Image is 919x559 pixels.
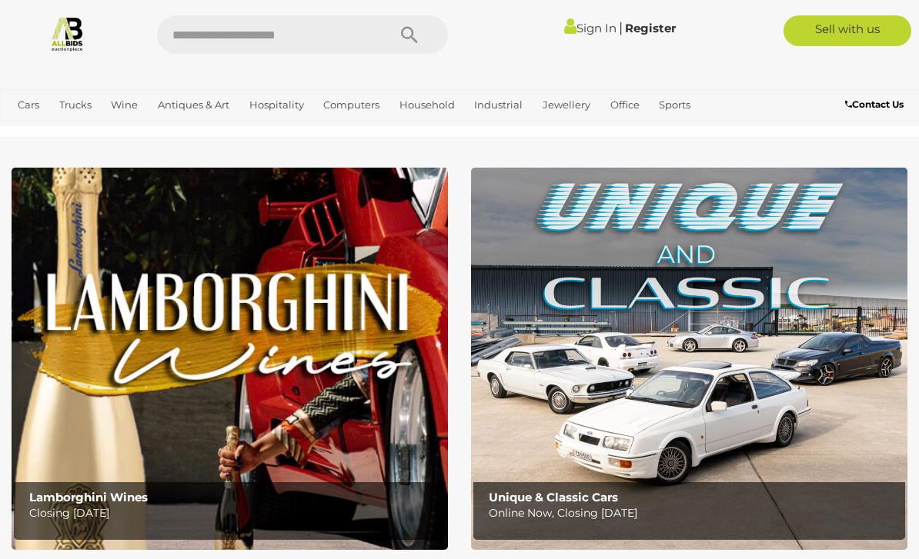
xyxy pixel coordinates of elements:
a: Sell with us [784,15,911,46]
a: Hospitality [243,92,310,118]
a: Cars [12,92,45,118]
a: Contact Us [845,96,907,113]
b: Unique & Classic Cars [489,490,618,504]
b: Contact Us [845,98,904,110]
span: | [619,19,623,36]
a: Antiques & Art [152,92,236,118]
p: Closing [DATE] [29,504,438,523]
a: Computers [317,92,386,118]
a: Register [625,21,676,35]
a: Trucks [53,92,98,118]
a: Unique & Classic Cars Unique & Classic Cars Online Now, Closing [DATE] [471,168,907,550]
button: Search [371,15,448,54]
a: Lamborghini Wines Lamborghini Wines Closing [DATE] [12,168,448,550]
a: Office [604,92,646,118]
a: [GEOGRAPHIC_DATA] [12,118,133,143]
a: Wine [105,92,144,118]
a: Jewellery [536,92,597,118]
a: Sign In [564,21,617,35]
a: Industrial [468,92,529,118]
img: Lamborghini Wines [12,168,448,550]
img: Allbids.com.au [49,15,85,52]
img: Unique & Classic Cars [471,168,907,550]
p: Online Now, Closing [DATE] [489,504,897,523]
a: Sports [653,92,697,118]
a: Household [393,92,461,118]
b: Lamborghini Wines [29,490,148,504]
